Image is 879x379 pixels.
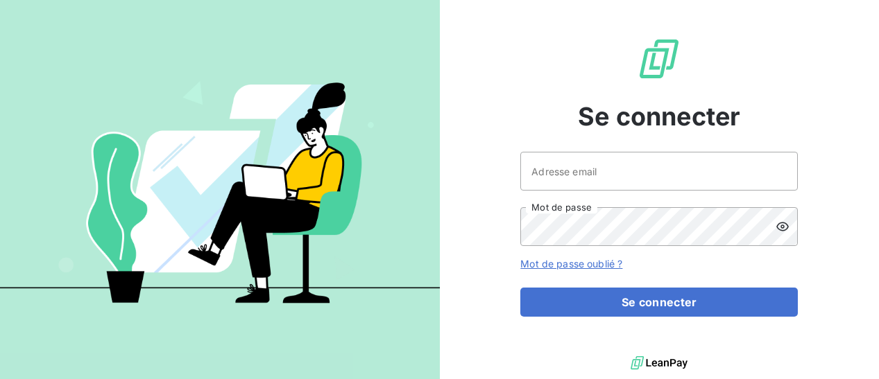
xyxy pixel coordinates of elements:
[520,288,798,317] button: Se connecter
[578,98,740,135] span: Se connecter
[631,353,688,373] img: logo
[520,152,798,191] input: placeholder
[637,37,681,81] img: Logo LeanPay
[520,258,622,270] a: Mot de passe oublié ?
